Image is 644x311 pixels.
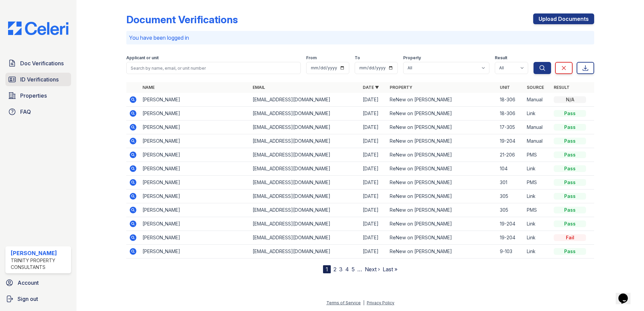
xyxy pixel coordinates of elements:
td: ReNew on [PERSON_NAME] [387,107,497,120]
td: ReNew on [PERSON_NAME] [387,203,497,217]
td: [PERSON_NAME] [140,176,250,189]
td: [PERSON_NAME] [140,120,250,134]
label: To [355,55,360,61]
td: [DATE] [360,134,387,148]
td: [DATE] [360,162,387,176]
a: Sign out [3,292,74,306]
div: N/A [554,96,586,103]
td: ReNew on [PERSON_NAME] [387,245,497,258]
td: [PERSON_NAME] [140,203,250,217]
td: [DATE] [360,148,387,162]
td: 305 [497,203,524,217]
td: 18-306 [497,93,524,107]
td: [EMAIL_ADDRESS][DOMAIN_NAME] [250,176,360,189]
td: [PERSON_NAME] [140,231,250,245]
img: CE_Logo_Blue-a8612792a0a2168367f1c8372b55b34899dd931a85d93a1a3d3e32e68fde9ad4.png [3,22,74,35]
td: ReNew on [PERSON_NAME] [387,176,497,189]
td: [PERSON_NAME] [140,245,250,258]
td: Manual [524,93,551,107]
a: Account [3,276,74,289]
label: Result [495,55,507,61]
td: [EMAIL_ADDRESS][DOMAIN_NAME] [250,231,360,245]
td: [EMAIL_ADDRESS][DOMAIN_NAME] [250,93,360,107]
td: [EMAIL_ADDRESS][DOMAIN_NAME] [250,120,360,134]
a: Doc Verifications [5,57,71,70]
div: Pass [554,138,586,144]
td: ReNew on [PERSON_NAME] [387,189,497,203]
div: Pass [554,151,586,158]
input: Search by name, email, or unit number [126,62,301,74]
td: ReNew on [PERSON_NAME] [387,120,497,134]
div: 1 [323,265,331,273]
td: [DATE] [360,120,387,134]
div: Document Verifications [126,13,238,26]
td: Link [524,107,551,120]
span: Doc Verifications [20,59,64,67]
div: Pass [554,248,586,255]
td: [DATE] [360,203,387,217]
td: PMS [524,203,551,217]
a: 3 [339,266,343,273]
td: 19-204 [497,217,524,231]
span: ID Verifications [20,75,59,83]
div: Pass [554,193,586,200]
a: Date ▼ [363,85,379,90]
div: Pass [554,179,586,186]
a: 4 [345,266,349,273]
td: Link [524,217,551,231]
a: Email [253,85,265,90]
td: [EMAIL_ADDRESS][DOMAIN_NAME] [250,217,360,231]
td: 9-103 [497,245,524,258]
td: [DATE] [360,245,387,258]
a: Properties [5,89,71,102]
td: Link [524,231,551,245]
td: Link [524,245,551,258]
td: 305 [497,189,524,203]
a: Source [527,85,544,90]
td: PMS [524,148,551,162]
a: Terms of Service [326,300,361,305]
td: 21-206 [497,148,524,162]
td: ReNew on [PERSON_NAME] [387,93,497,107]
a: Last » [383,266,397,273]
td: Manual [524,134,551,148]
span: Account [18,279,39,287]
td: ReNew on [PERSON_NAME] [387,231,497,245]
td: [DATE] [360,217,387,231]
label: Applicant or unit [126,55,159,61]
td: 19-204 [497,134,524,148]
td: [DATE] [360,93,387,107]
td: [PERSON_NAME] [140,162,250,176]
div: [PERSON_NAME] [11,249,68,257]
div: Fail [554,234,586,241]
a: FAQ [5,105,71,118]
td: [DATE] [360,176,387,189]
td: [DATE] [360,231,387,245]
td: [PERSON_NAME] [140,93,250,107]
a: 2 [333,266,336,273]
span: Properties [20,92,47,100]
td: [EMAIL_ADDRESS][DOMAIN_NAME] [250,148,360,162]
td: ReNew on [PERSON_NAME] [387,162,497,176]
td: 17-305 [497,120,524,134]
td: [PERSON_NAME] [140,217,250,231]
div: Pass [554,207,586,213]
td: Manual [524,120,551,134]
td: [DATE] [360,189,387,203]
td: Link [524,162,551,176]
a: Name [142,85,155,90]
span: Sign out [18,295,38,303]
td: [PERSON_NAME] [140,134,250,148]
td: Link [524,189,551,203]
td: 19-204 [497,231,524,245]
a: Upload Documents [533,13,594,24]
td: [EMAIL_ADDRESS][DOMAIN_NAME] [250,134,360,148]
td: [PERSON_NAME] [140,189,250,203]
span: FAQ [20,108,31,116]
a: Property [390,85,412,90]
a: Unit [500,85,510,90]
p: You have been logged in [129,34,591,42]
label: Property [403,55,421,61]
a: Next › [365,266,380,273]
